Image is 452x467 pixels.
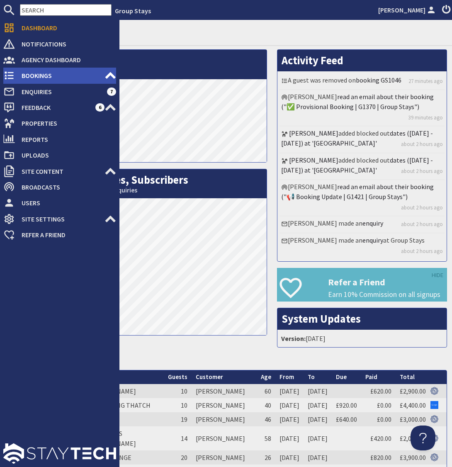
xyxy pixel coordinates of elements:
a: £0.00 [377,401,391,409]
li: A guest was removed on [279,73,445,90]
a: Reports [3,133,116,146]
a: read an email about their booking ("📢 Booking Update | G1421 | Group Stays") [281,182,434,201]
a: booking GS1046 [356,76,401,84]
td: [DATE] [275,384,304,398]
a: dates ([DATE] - [DATE]) at '[GEOGRAPHIC_DATA]' [281,156,433,174]
a: HIDE [432,271,443,280]
a: Guests [168,373,187,381]
a: From [279,373,294,381]
a: 27 minutes ago [408,77,443,85]
td: [DATE] [304,426,332,450]
td: 46 [257,412,275,426]
li: added blocked out [279,153,445,180]
td: [DATE] [275,450,304,465]
span: Dashboard [15,21,116,34]
span: Agency Dashboard [15,53,116,66]
a: about 2 hours ago [401,140,443,148]
li: [PERSON_NAME] [279,180,445,216]
a: Dashboard [3,21,116,34]
a: about 2 hours ago [401,247,443,255]
li: [DATE] [279,332,445,345]
a: Site Content [3,165,116,178]
iframe: Toggle Customer Support [411,426,435,450]
a: Feedback 6 [3,101,116,114]
a: £0.00 [377,415,391,423]
span: 7 [107,88,116,96]
a: Notifications [3,37,116,51]
span: Feedback [15,101,95,114]
span: 10 [181,387,187,395]
a: Paid [365,373,377,381]
a: Agency Dashboard [3,53,116,66]
a: Bookings [3,69,116,82]
span: Notifications [15,37,116,51]
span: Uploads [15,148,116,162]
a: £420.00 [370,434,391,443]
td: [DATE] [275,426,304,450]
a: about 2 hours ago [401,167,443,175]
span: 14 [181,434,187,443]
strong: Version: [281,334,306,343]
a: Broadcasts [3,180,116,194]
span: Site Settings [15,212,104,226]
a: Total [400,373,415,381]
a: 39 minutes ago [408,114,443,122]
h2: Bookings, Enquiries, Subscribers [25,169,267,199]
td: [DATE] [304,398,332,412]
span: Users [15,196,116,209]
td: [DATE] [304,412,332,426]
td: 58 [257,426,275,450]
a: Users [3,196,116,209]
h2: Visits per Day [25,50,267,79]
img: Referer: Group Stays [430,415,438,423]
span: Properties [15,117,116,130]
span: 20 [181,453,187,462]
a: £3,000.00 [400,415,426,423]
a: £4,400.00 [400,401,426,409]
a: Group Stays [115,7,151,15]
span: 19 [181,415,187,423]
a: £2,050.00 [400,434,426,443]
td: [PERSON_NAME] [192,450,257,465]
a: read an email about their booking ("✅ Provisional Booking | G1370 | Group Stays") [281,92,434,111]
li: [PERSON_NAME] made an at Group Stays [279,233,445,259]
td: [PERSON_NAME] [192,412,257,426]
a: £820.00 [370,453,391,462]
span: Bookings [15,69,104,82]
td: [DATE] [275,412,304,426]
small: This Month: 16 Bookings, 42 Enquiries [29,186,262,194]
td: [PERSON_NAME] [192,426,257,450]
a: about 2 hours ago [401,204,443,212]
a: Customer [196,373,223,381]
span: 6 [95,103,104,112]
a: Enquiries 7 [3,85,116,98]
small: This Month: 37286 Visits [29,67,262,75]
img: Referer: Google [430,401,438,409]
td: [PERSON_NAME] [192,384,257,398]
li: [PERSON_NAME] [279,90,445,126]
a: £640.00 [336,415,357,423]
input: SEARCH [20,4,112,16]
a: about 2 hours ago [401,220,443,228]
p: Earn 10% Commission on all signups [328,289,447,300]
a: £920.00 [336,401,357,409]
li: added blocked out [279,126,445,153]
a: To [308,373,315,381]
img: Referer: Group Stays [430,387,438,395]
th: Due [332,370,361,384]
img: staytech_l_w-4e588a39d9fa60e82540d7cfac8cfe4b7147e857d3e8dbdfbd41c59d52db0ec4.svg [3,443,116,464]
a: [PERSON_NAME] [378,5,437,15]
td: [DATE] [304,450,332,465]
a: enquiry [362,219,383,227]
td: 60 [257,384,275,398]
a: Refer a Friend Earn 10% Commission on all signups [277,268,447,302]
a: Age [261,373,271,381]
a: Properties [3,117,116,130]
a: Site Settings [3,212,116,226]
a: System Updates [282,312,361,326]
a: £2,900.00 [400,387,426,395]
a: Uploads [3,148,116,162]
a: Refer a Friend [3,228,116,241]
li: [PERSON_NAME] made an [279,216,445,233]
td: [DATE] [275,398,304,412]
